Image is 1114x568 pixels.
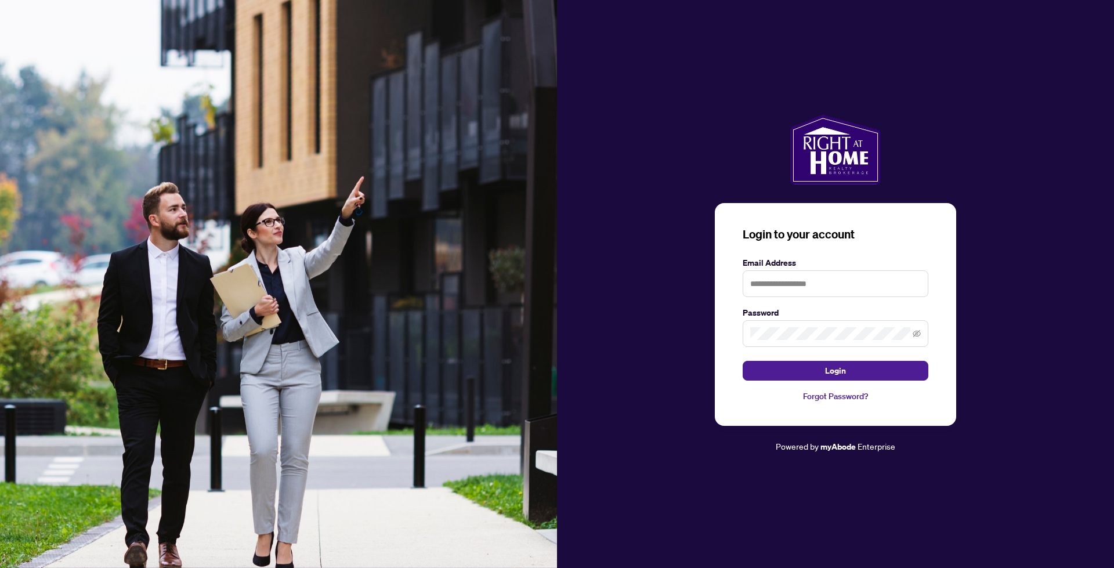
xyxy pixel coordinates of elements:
[743,361,928,381] button: Login
[913,330,921,338] span: eye-invisible
[743,390,928,403] a: Forgot Password?
[776,441,819,451] span: Powered by
[790,115,880,184] img: ma-logo
[743,226,928,243] h3: Login to your account
[820,440,856,453] a: myAbode
[858,441,895,451] span: Enterprise
[743,306,928,319] label: Password
[743,256,928,269] label: Email Address
[825,361,846,380] span: Login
